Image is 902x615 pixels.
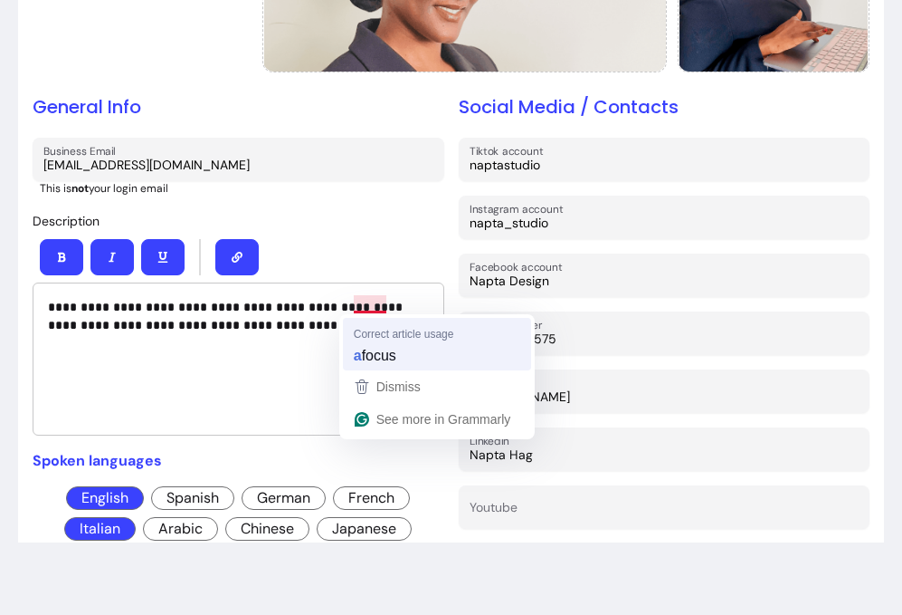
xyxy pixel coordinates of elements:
span: Spanish [151,486,234,510]
label: Instagram account [470,201,569,216]
input: Phone number [470,330,859,348]
input: Tiktok account [470,156,859,174]
input: Instagram account [470,214,859,232]
label: Tiktok account [470,143,549,159]
input: Website [470,388,859,406]
h2: Social Media / Contacts [459,94,870,120]
span: Arabic [143,517,218,541]
span: French [333,486,410,510]
div: To enrich screen reader interactions, please activate Accessibility in Grammarly extension settings [33,283,444,437]
label: Phone number [470,317,548,332]
input: Facebook account [470,272,859,290]
h2: General Info [33,94,444,120]
span: Japanese [317,517,412,541]
input: Business Email [43,156,433,174]
input: LinkedIn [470,446,859,464]
label: LinkedIn [470,433,516,448]
p: This is your login email [40,181,444,196]
label: Facebook account [470,259,568,274]
span: German [242,486,326,510]
p: Spoken languages [33,450,444,472]
span: English [66,486,144,510]
b: not [71,181,89,196]
span: Chinese [225,517,309,541]
input: Youtube [470,504,859,522]
label: Business Email [43,143,122,159]
span: Description [33,213,100,229]
span: Italian [64,517,136,541]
